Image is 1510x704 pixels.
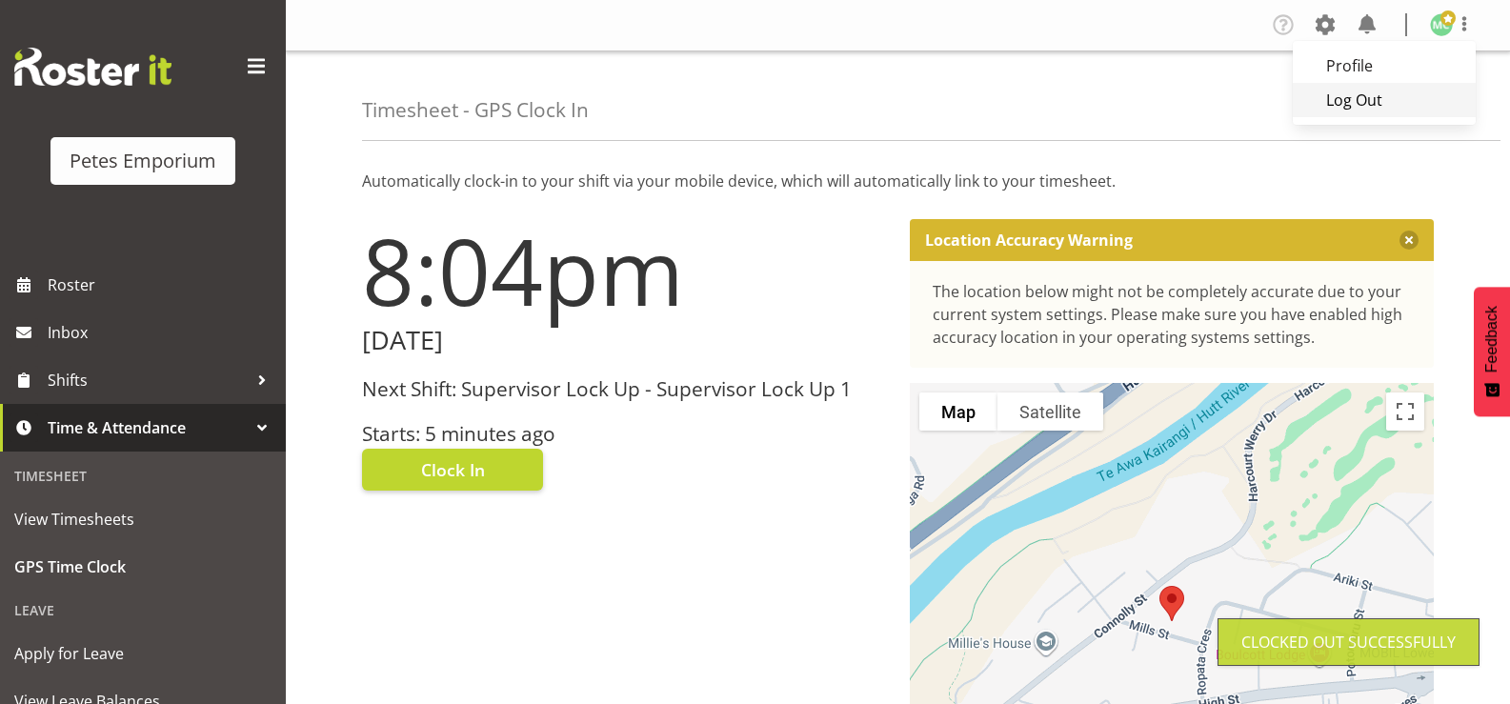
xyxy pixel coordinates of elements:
[362,326,887,355] h2: [DATE]
[14,48,171,86] img: Rosterit website logo
[362,449,543,491] button: Clock In
[48,413,248,442] span: Time & Attendance
[997,392,1103,431] button: Show satellite imagery
[1293,49,1476,83] a: Profile
[5,456,281,495] div: Timesheet
[919,392,997,431] button: Show street map
[48,366,248,394] span: Shifts
[5,630,281,677] a: Apply for Leave
[1241,631,1456,654] div: Clocked out Successfully
[1483,306,1500,372] span: Feedback
[925,231,1133,250] p: Location Accuracy Warning
[1293,83,1476,117] a: Log Out
[1386,392,1424,431] button: Toggle fullscreen view
[421,457,485,482] span: Clock In
[362,423,887,445] h3: Starts: 5 minutes ago
[5,591,281,630] div: Leave
[70,147,216,175] div: Petes Emporium
[14,639,272,668] span: Apply for Leave
[362,378,887,400] h3: Next Shift: Supervisor Lock Up - Supervisor Lock Up 1
[14,505,272,533] span: View Timesheets
[1474,287,1510,416] button: Feedback - Show survey
[5,495,281,543] a: View Timesheets
[1399,231,1419,250] button: Close message
[362,99,589,121] h4: Timesheet - GPS Clock In
[48,271,276,299] span: Roster
[14,553,272,581] span: GPS Time Clock
[1430,13,1453,36] img: melissa-cowen2635.jpg
[362,170,1434,192] p: Automatically clock-in to your shift via your mobile device, which will automatically link to you...
[5,543,281,591] a: GPS Time Clock
[933,280,1412,349] div: The location below might not be completely accurate due to your current system settings. Please m...
[48,318,276,347] span: Inbox
[362,219,887,322] h1: 8:04pm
